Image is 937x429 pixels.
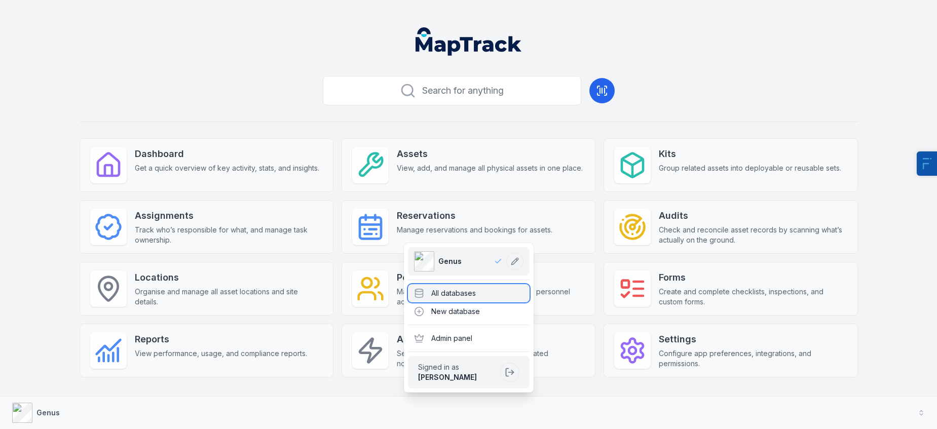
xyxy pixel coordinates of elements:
[418,373,477,381] strong: [PERSON_NAME]
[418,362,496,372] span: Signed in as
[408,302,530,321] div: New database
[404,243,534,393] div: Genus
[408,329,530,347] div: Admin panel
[36,408,60,417] strong: Genus
[408,284,530,302] div: All databases
[438,256,462,266] span: Genus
